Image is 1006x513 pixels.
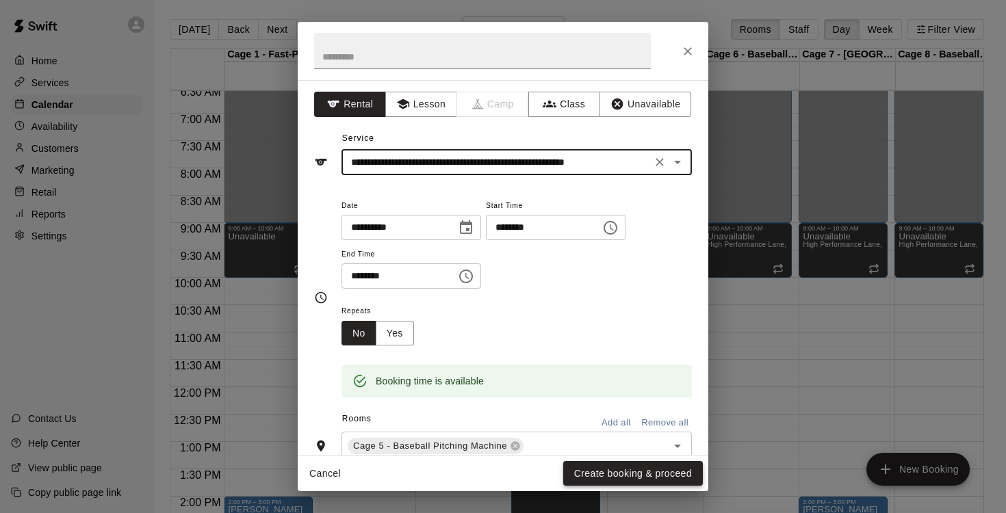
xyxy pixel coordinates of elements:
button: Rental [314,92,386,117]
div: Booking time is available [376,369,484,393]
span: Start Time [486,197,625,215]
button: Remove all [638,412,692,434]
div: outlined button group [341,321,414,346]
svg: Service [314,155,328,169]
button: Open [668,153,687,172]
button: Choose time, selected time is 11:00 AM [597,214,624,241]
button: Choose date, selected date is Aug 24, 2025 [452,214,480,241]
div: Cage 5 - Baseball Pitching Machine [348,438,524,454]
span: Camps can only be created in the Services page [457,92,529,117]
button: Choose time, selected time is 12:00 PM [452,263,480,290]
span: Rooms [342,414,372,423]
button: Cancel [303,461,347,486]
button: Create booking & proceed [563,461,703,486]
span: Date [341,197,481,215]
button: Unavailable [599,92,691,117]
button: No [341,321,376,346]
button: Lesson [385,92,457,117]
button: Yes [376,321,414,346]
button: Open [668,436,687,456]
span: End Time [341,246,481,264]
button: Clear [650,153,669,172]
span: Repeats [341,302,425,321]
button: Class [528,92,600,117]
svg: Timing [314,291,328,304]
svg: Rooms [314,439,328,453]
span: Cage 5 - Baseball Pitching Machine [348,439,513,453]
button: Add all [594,412,638,434]
button: Close [675,39,700,64]
span: Service [342,133,374,143]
